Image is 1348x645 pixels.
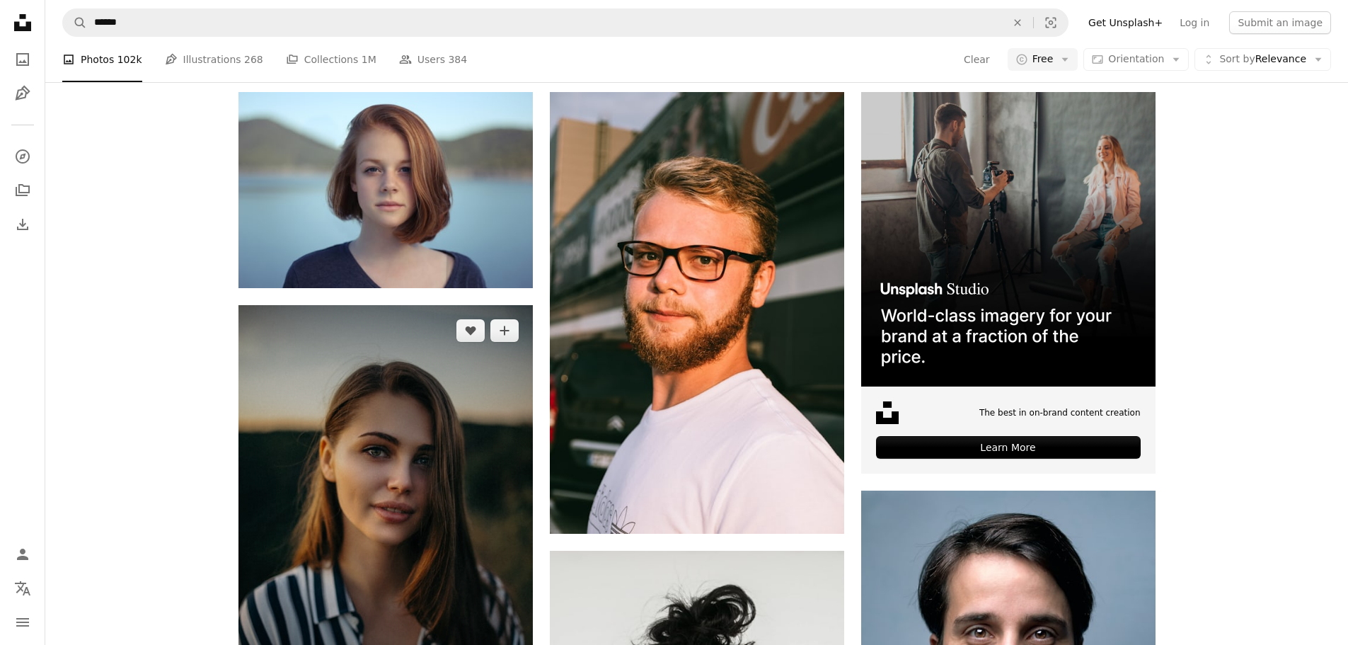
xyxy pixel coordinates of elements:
[165,37,263,82] a: Illustrations 268
[8,574,37,603] button: Language
[1032,52,1054,67] span: Free
[286,37,376,82] a: Collections 1M
[861,92,1156,474] a: The best in on-brand content creationLearn More
[963,48,991,71] button: Clear
[1171,11,1218,34] a: Log in
[876,401,899,424] img: file-1631678316303-ed18b8b5cb9cimage
[8,79,37,108] a: Illustrations
[1002,9,1033,36] button: Clear
[1219,53,1255,64] span: Sort by
[63,9,87,36] button: Search Unsplash
[456,319,485,342] button: Like
[8,8,37,40] a: Home — Unsplash
[448,52,467,67] span: 384
[1194,48,1331,71] button: Sort byRelevance
[1108,53,1164,64] span: Orientation
[8,176,37,205] a: Collections
[1034,9,1068,36] button: Visual search
[490,319,519,342] button: Add to Collection
[238,520,533,532] a: smiling woman wearing white and black pinstriped collared top
[8,45,37,74] a: Photos
[8,142,37,171] a: Explore
[8,608,37,637] button: Menu
[8,210,37,239] a: Download History
[62,8,1068,37] form: Find visuals sitewide
[238,92,533,288] img: shallow focus photography of woman outdoor during day
[244,52,263,67] span: 268
[1008,48,1078,71] button: Free
[550,92,844,534] img: man in white crew neck shirt wearing black framed eyeglasses
[1080,11,1171,34] a: Get Unsplash+
[1229,11,1331,34] button: Submit an image
[8,540,37,569] a: Log in / Sign up
[362,52,376,67] span: 1M
[1219,52,1306,67] span: Relevance
[979,407,1141,419] span: The best in on-brand content creation
[238,183,533,196] a: shallow focus photography of woman outdoor during day
[1083,48,1189,71] button: Orientation
[876,436,1141,459] div: Learn More
[399,37,467,82] a: Users 384
[861,92,1156,387] img: file-1715651741414-859baba4300dimage
[550,307,844,319] a: man in white crew neck shirt wearing black framed eyeglasses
